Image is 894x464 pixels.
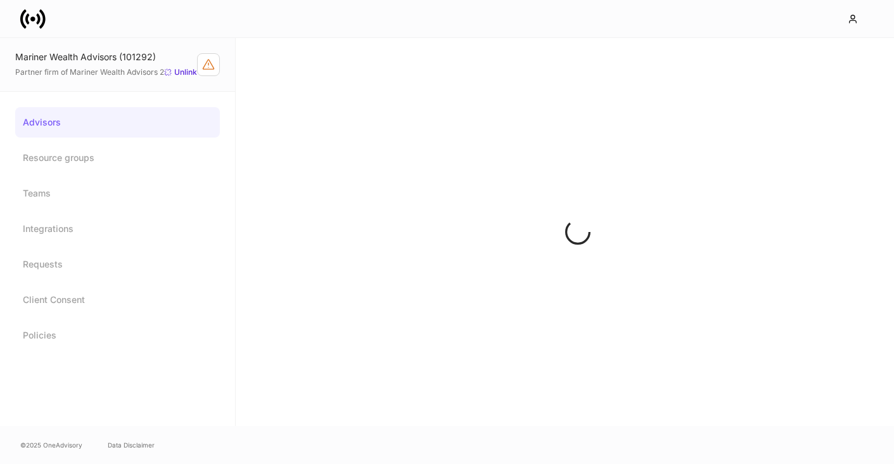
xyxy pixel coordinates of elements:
span: Partner firm of [15,67,164,77]
a: Requests [15,249,220,280]
a: Advisors [15,107,220,138]
button: Firm configuration warnings [197,53,220,76]
a: Client Consent [15,285,220,315]
a: Resource groups [15,143,220,173]
a: Teams [15,178,220,209]
span: © 2025 OneAdvisory [20,440,82,450]
a: Data Disclaimer [108,440,155,450]
a: Integrations [15,214,220,244]
a: Policies [15,320,220,351]
button: Unlink [164,66,197,79]
a: Mariner Wealth Advisors 2 [70,67,164,77]
div: Mariner Wealth Advisors (101292) [15,51,197,63]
